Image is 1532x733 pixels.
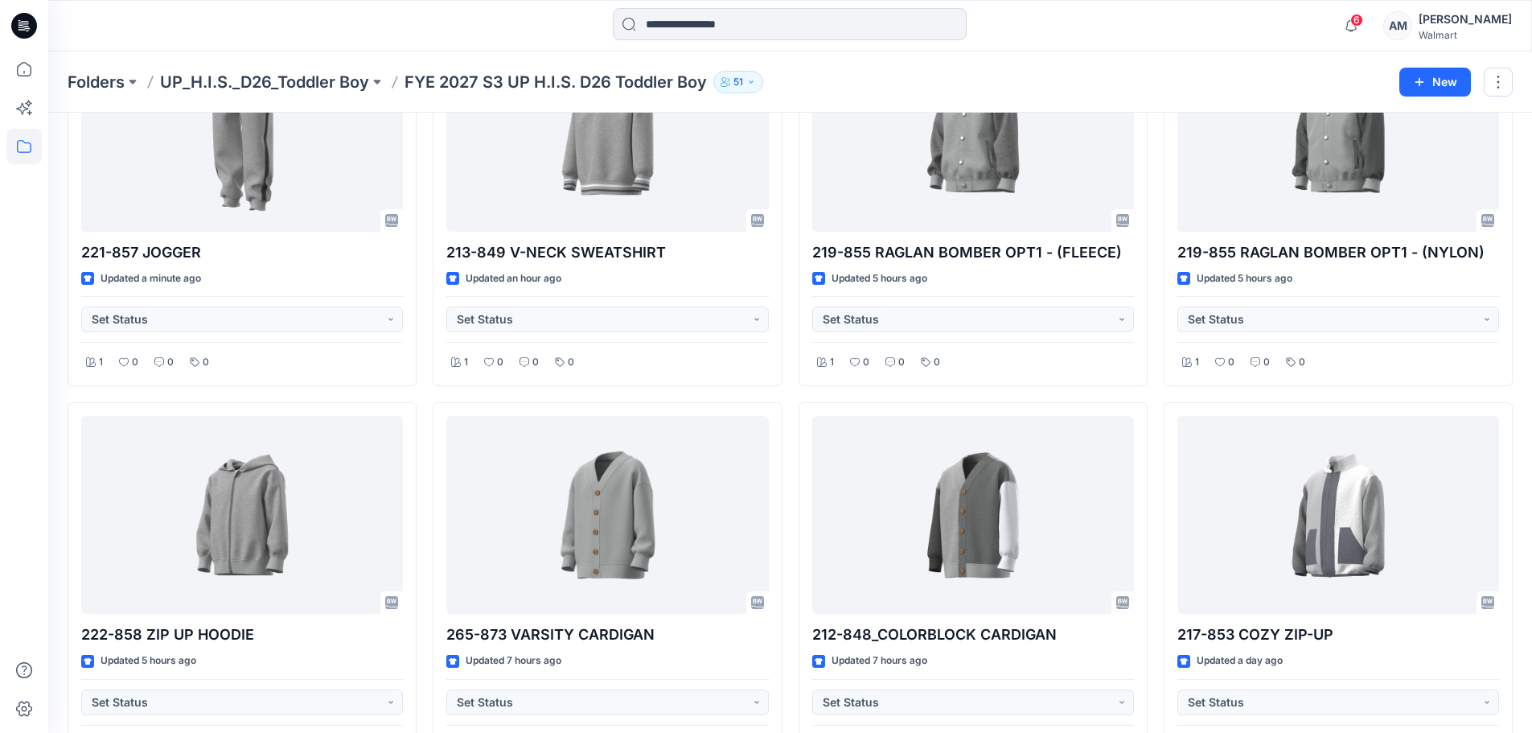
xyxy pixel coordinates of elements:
[812,624,1134,646] p: 212-848_COLORBLOCK CARDIGAN
[132,354,138,371] p: 0
[1299,354,1305,371] p: 0
[1177,624,1499,646] p: 217-853 COZY ZIP-UP
[101,653,196,669] p: Updated 5 hours ago
[1399,68,1471,97] button: New
[1263,354,1270,371] p: 0
[812,241,1134,264] p: 219-855 RAGLAN BOMBER OPT1 - (FLEECE)
[446,33,768,232] a: 213-849 V-NECK SWEATSHIRT
[68,71,125,93] a: Folders
[99,354,103,371] p: 1
[832,270,927,287] p: Updated 5 hours ago
[446,416,768,615] a: 265-873 VARSITY CARDIGAN
[812,416,1134,615] a: 212-848_COLORBLOCK CARDIGAN
[81,624,403,646] p: 222-858 ZIP UP HOODIE
[167,354,174,371] p: 0
[464,354,468,371] p: 1
[81,416,403,615] a: 222-858 ZIP UP HOODIE
[101,270,201,287] p: Updated a minute ago
[1195,354,1199,371] p: 1
[713,71,763,93] button: 51
[898,354,905,371] p: 0
[405,71,707,93] p: FYE 2027 S3 UP H.I.S. D26 Toddler Boy
[1419,29,1512,41] div: Walmart
[466,270,561,287] p: Updated an hour ago
[81,33,403,232] a: 221-857 JOGGER
[812,33,1134,232] a: 219-855 RAGLAN BOMBER OPT1 - (FLEECE)
[830,354,834,371] p: 1
[446,624,768,646] p: 265-873 VARSITY CARDIGAN
[1177,416,1499,615] a: 217-853 COZY ZIP-UP
[863,354,869,371] p: 0
[497,354,503,371] p: 0
[1350,14,1363,27] span: 6
[466,653,561,669] p: Updated 7 hours ago
[532,354,539,371] p: 0
[1419,10,1512,29] div: [PERSON_NAME]
[1177,33,1499,232] a: 219-855 RAGLAN BOMBER OPT1 - (NYLON)
[1383,11,1412,40] div: AM
[1177,241,1499,264] p: 219-855 RAGLAN BOMBER OPT1 - (NYLON)
[1197,653,1283,669] p: Updated a day ago
[446,241,768,264] p: 213-849 V-NECK SWEATSHIRT
[832,653,927,669] p: Updated 7 hours ago
[733,73,743,91] p: 51
[568,354,574,371] p: 0
[81,241,403,264] p: 221-857 JOGGER
[160,71,369,93] a: UP_H.I.S._D26_Toddler Boy
[1197,270,1292,287] p: Updated 5 hours ago
[203,354,209,371] p: 0
[934,354,940,371] p: 0
[1228,354,1234,371] p: 0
